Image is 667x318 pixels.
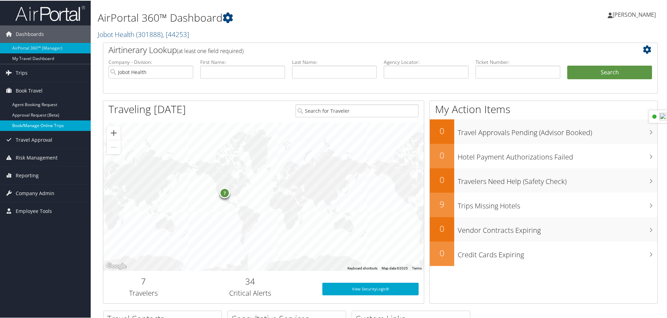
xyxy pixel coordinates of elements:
[108,288,178,297] h3: Travelers
[98,10,474,24] h1: AirPortal 360™ Dashboard
[430,192,657,216] a: 9Trips Missing Hotels
[16,148,58,166] span: Risk Management
[16,184,54,201] span: Company Admin
[107,140,121,154] button: Zoom out
[430,101,657,116] h1: My Action Items
[322,282,419,295] a: View SecurityLogic®
[16,166,39,184] span: Reporting
[613,10,656,18] span: [PERSON_NAME]
[189,288,312,297] h3: Critical Alerts
[105,261,128,270] a: Open this area in Google Maps (opens a new window)
[108,43,606,55] h2: Airtinerary Lookup
[412,266,422,269] a: Terms (opens in new tab)
[384,58,469,65] label: Agency Locator:
[382,266,408,269] span: Map data ©2025
[108,101,186,116] h1: Traveling [DATE]
[430,241,657,265] a: 0Credit Cards Expiring
[136,29,163,38] span: ( 301888 )
[347,265,377,270] button: Keyboard shortcuts
[108,58,193,65] label: Company - Division:
[458,221,657,235] h3: Vendor Contracts Expiring
[163,29,189,38] span: , [ 44253 ]
[200,58,285,65] label: First Name:
[458,246,657,259] h3: Credit Cards Expiring
[458,197,657,210] h3: Trips Missing Hotels
[458,172,657,186] h3: Travelers Need Help (Safety Check)
[16,25,44,42] span: Dashboards
[567,65,652,79] button: Search
[16,81,43,99] span: Book Travel
[430,124,454,136] h2: 0
[16,202,52,219] span: Employee Tools
[430,168,657,192] a: 0Travelers Need Help (Safety Check)
[295,104,419,117] input: Search for Traveler
[458,148,657,161] h3: Hotel Payment Authorizations Failed
[430,198,454,209] h2: 9
[98,29,189,38] a: Jobot Health
[15,5,85,21] img: airportal-logo.png
[105,261,128,270] img: Google
[430,173,454,185] h2: 0
[107,125,121,139] button: Zoom in
[16,64,28,81] span: Trips
[608,3,663,24] a: [PERSON_NAME]
[189,275,312,287] h2: 34
[292,58,377,65] label: Last Name:
[108,275,178,287] h2: 7
[430,222,454,234] h2: 0
[430,119,657,143] a: 0Travel Approvals Pending (Advisor Booked)
[16,131,52,148] span: Travel Approval
[219,187,230,197] div: 7
[430,246,454,258] h2: 0
[430,149,454,161] h2: 0
[458,124,657,137] h3: Travel Approvals Pending (Advisor Booked)
[475,58,560,65] label: Ticket Number:
[430,216,657,241] a: 0Vendor Contracts Expiring
[177,46,243,54] span: (at least one field required)
[430,143,657,168] a: 0Hotel Payment Authorizations Failed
